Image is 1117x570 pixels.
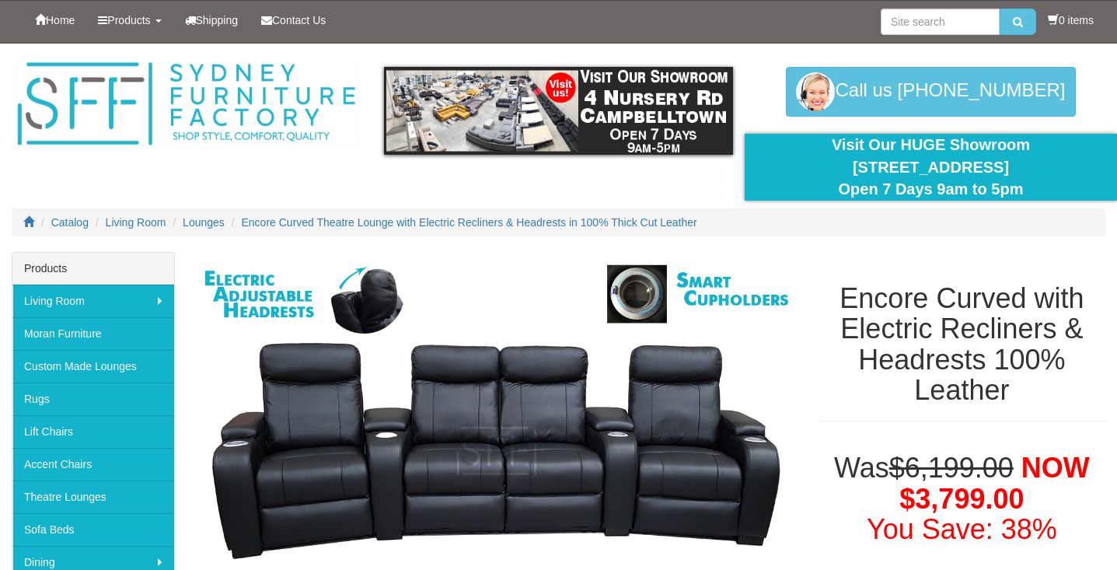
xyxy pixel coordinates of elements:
span: Shipping [196,14,239,26]
a: Products [86,1,173,40]
div: Visit Our HUGE Showroom [STREET_ADDRESS] Open 7 Days 9am to 5pm [756,134,1105,201]
font: You Save: 38% [867,513,1057,545]
img: Sydney Furniture Factory [12,59,361,149]
a: Lift Chairs [12,415,174,448]
a: Living Room [106,216,166,229]
a: Encore Curved Theatre Lounge with Electric Recliners & Headrests in 100% Thick Cut Leather [242,216,697,229]
a: Contact Us [250,1,337,40]
del: $6,199.00 [889,452,1014,484]
span: Contact Us [272,14,326,26]
a: Shipping [173,1,250,40]
input: Site search [881,9,1000,35]
a: Theatre Lounges [12,481,174,513]
a: Sofa Beds [12,513,174,546]
a: Accent Chairs [12,448,174,481]
a: Moran Furniture [12,317,174,350]
span: Products [107,14,150,26]
img: showroom.gif [384,67,733,155]
li: 0 items [1048,12,1094,28]
h1: Was [819,453,1105,545]
a: Lounges [183,216,225,229]
div: Products [12,253,174,285]
span: NOW $3,799.00 [899,452,1089,515]
h1: Encore Curved with Electric Recliners & Headrests 100% Leather [819,283,1105,406]
a: Catalog [51,216,89,229]
a: Living Room [12,285,174,317]
a: Rugs [12,383,174,415]
a: Custom Made Lounges [12,350,174,383]
a: Home [23,1,86,40]
span: Home [46,14,75,26]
